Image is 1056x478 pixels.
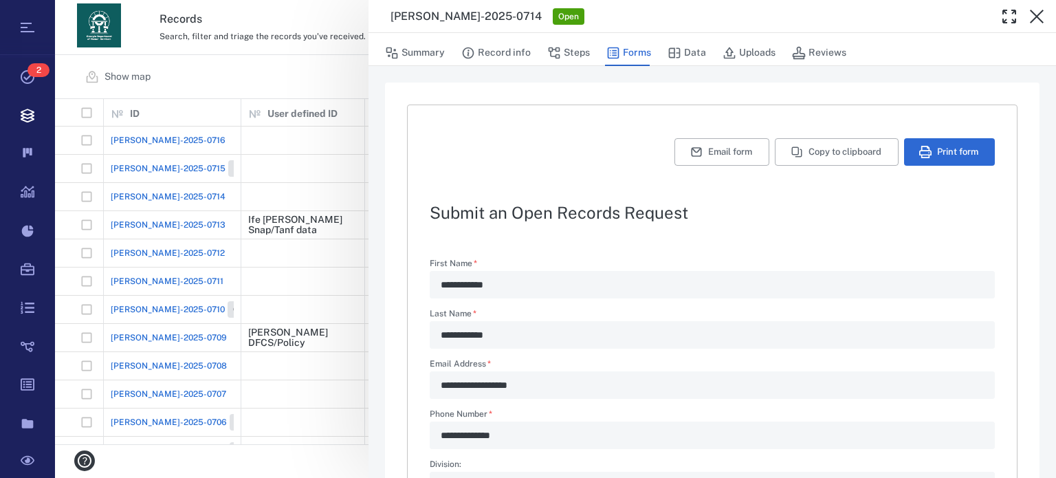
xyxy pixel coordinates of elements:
div: Email Address [430,371,995,399]
label: Email Address [430,360,995,371]
label: Last Name [430,309,995,321]
h3: [PERSON_NAME]-2025-0714 [390,8,542,25]
span: Open [555,11,582,23]
button: Uploads [723,40,775,66]
button: Record info [461,40,531,66]
button: Forms [606,40,651,66]
button: Summary [385,40,445,66]
span: Help [31,10,59,22]
label: Division: [430,460,995,472]
button: Steps [547,40,590,66]
div: First Name [430,271,995,298]
h2: Submit an Open Records Request [430,204,995,221]
button: Toggle Fullscreen [995,3,1023,30]
label: Phone Number [430,410,995,422]
button: Reviews [792,40,846,66]
button: Data [668,40,706,66]
button: Print form [904,138,995,166]
label: First Name [430,259,995,271]
div: Last Name [430,321,995,349]
button: Email form [674,138,769,166]
span: 2 [27,63,49,77]
div: Phone Number [430,422,995,449]
button: Copy to clipboard [775,138,899,166]
button: Close [1023,3,1050,30]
